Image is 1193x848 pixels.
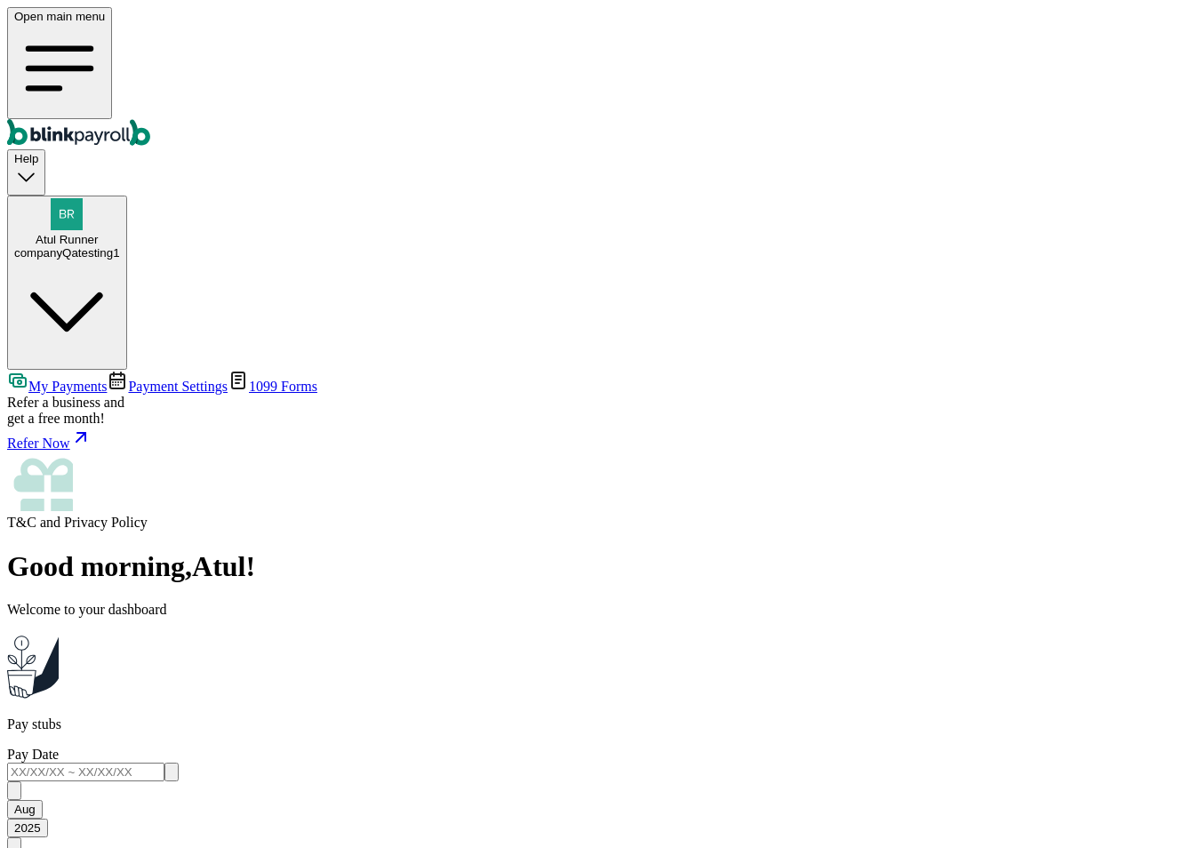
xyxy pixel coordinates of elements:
[228,379,317,394] a: 1099 Forms
[7,427,1186,452] a: Refer Now
[7,515,36,530] span: T&C
[7,379,107,394] a: My Payments
[7,602,1186,618] p: Welcome to your dashboard
[7,716,1186,732] p: Pay stubs
[7,515,148,530] span: and
[7,149,45,195] button: Help
[7,819,48,837] button: 2025
[7,550,1186,583] h1: Good morning , Atul !
[7,632,59,699] img: Plant illustration
[64,515,148,530] span: Privacy Policy
[36,233,98,246] span: Atul Runner
[1104,763,1193,848] iframe: Chat Widget
[14,10,105,23] span: Open main menu
[7,747,59,762] span: Pay Date
[249,379,317,394] span: 1099 Forms
[7,7,1186,149] nav: Global
[107,379,228,394] a: Payment Settings
[7,763,164,781] input: XX/XX/XX ~ XX/XX/XX
[14,152,38,165] span: Help
[128,379,228,394] span: Payment Settings
[14,246,120,260] div: companyQatesting1
[7,395,1186,427] div: Refer a business and get a free month!
[28,379,107,394] span: My Payments
[7,7,112,119] button: Open main menu
[7,800,43,819] button: Aug
[7,370,1186,531] nav: Team Member Portal Sidebar
[7,196,127,371] button: Atul RunnercompanyQatesting1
